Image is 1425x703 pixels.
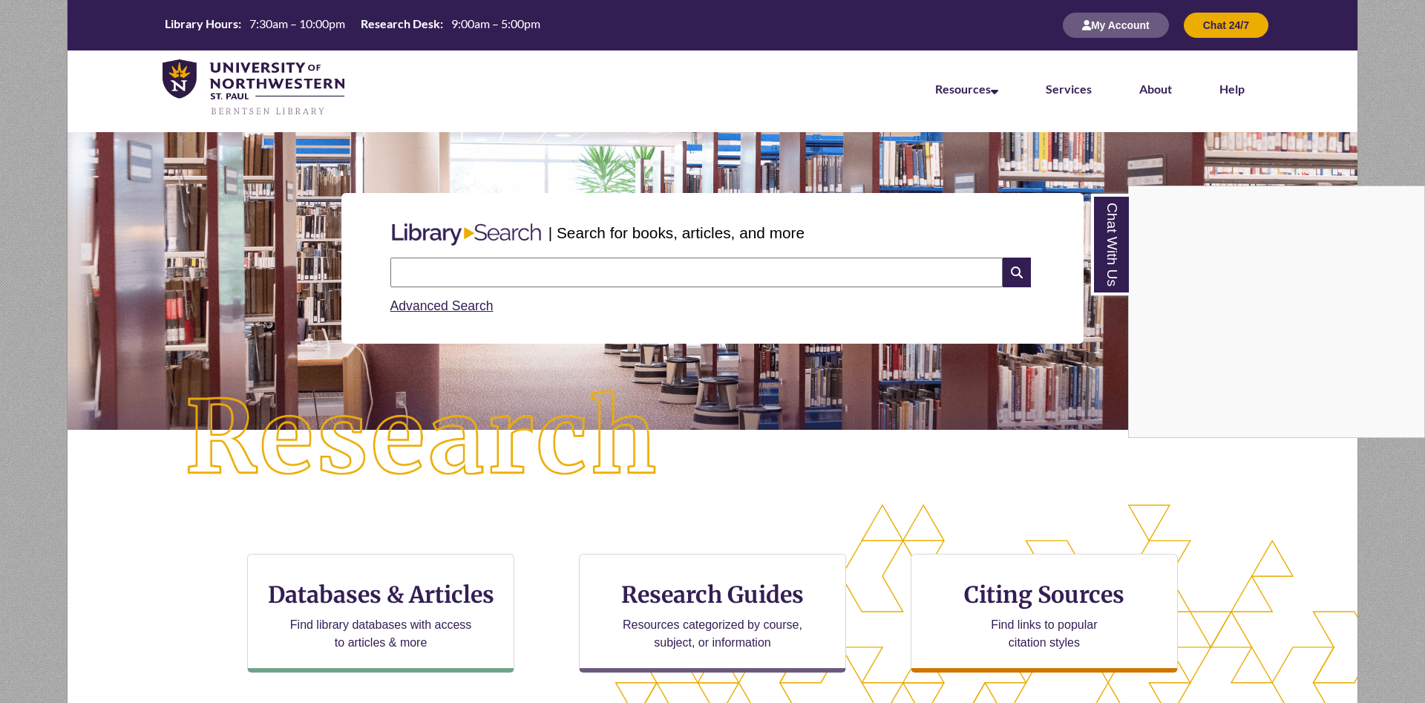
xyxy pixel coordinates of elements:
[1219,82,1245,96] a: Help
[1046,82,1092,96] a: Services
[1129,186,1424,437] iframe: Chat Widget
[1091,194,1129,295] a: Chat With Us
[935,82,998,96] a: Resources
[1128,186,1425,438] div: Chat With Us
[163,59,344,117] img: UNWSP Library Logo
[1139,82,1172,96] a: About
